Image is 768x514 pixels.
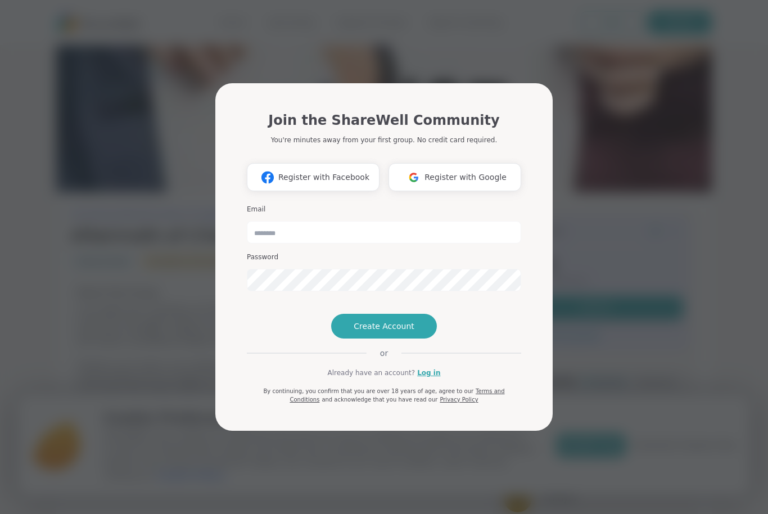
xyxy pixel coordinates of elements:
[354,321,414,332] span: Create Account
[417,368,440,378] a: Log in
[403,167,424,188] img: ShareWell Logomark
[367,348,401,359] span: or
[322,396,437,403] span: and acknowledge that you have read our
[327,368,415,378] span: Already have an account?
[263,388,473,394] span: By continuing, you confirm that you are over 18 years of age, agree to our
[247,253,521,262] h3: Password
[424,172,507,183] span: Register with Google
[247,163,380,191] button: Register with Facebook
[290,388,504,403] a: Terms and Conditions
[257,167,278,188] img: ShareWell Logomark
[388,163,521,191] button: Register with Google
[247,205,521,214] h3: Email
[268,110,499,130] h1: Join the ShareWell Community
[440,396,478,403] a: Privacy Policy
[278,172,369,183] span: Register with Facebook
[331,314,437,339] button: Create Account
[271,135,497,145] p: You're minutes away from your first group. No credit card required.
